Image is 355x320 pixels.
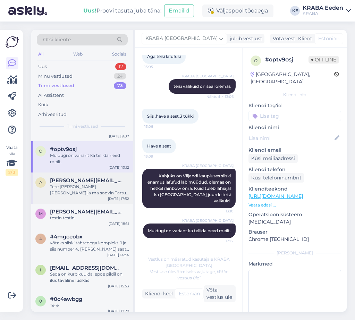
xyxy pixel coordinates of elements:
[295,35,312,42] div: Klient
[248,260,341,268] p: Märkmed
[249,134,333,142] input: Lisa nimi
[83,7,161,15] div: Proovi tasuta juba täna:
[248,166,341,173] p: Kliendi telefon
[40,267,41,272] span: i
[37,50,45,59] div: All
[50,152,129,165] div: Muidugi on variant ka tellida need meilt.
[109,165,129,170] div: [DATE] 13:12
[38,101,48,108] div: Kõik
[144,64,170,69] span: 13:05
[251,71,334,85] div: [GEOGRAPHIC_DATA], [GEOGRAPHIC_DATA]
[182,74,234,79] span: KRABA [GEOGRAPHIC_DATA]
[318,35,339,42] span: Estonian
[248,154,298,163] div: Küsi meiliaadressi
[248,211,341,218] p: Operatsioonisüsteem
[150,269,228,280] span: Vestluse ülevõtmiseks vajutage
[50,177,122,184] span: allan.matt19@gmail.com
[109,134,129,139] div: [DATE] 9:07
[248,185,341,193] p: Klienditeekond
[38,111,67,118] div: Arhiveeritud
[109,221,129,226] div: [DATE] 18:51
[39,298,42,304] span: 0
[145,35,218,42] span: KRABA [GEOGRAPHIC_DATA]
[290,6,300,16] div: KE
[164,4,194,17] button: Emailid
[270,34,314,43] div: Võta vestlus üle
[50,271,129,284] div: Seda on kurb kuulda, epoe pildil on ilus tavaline lusikas
[303,5,351,16] a: KRABA EedenKRABA
[248,218,341,226] p: [MEDICAL_DATA]
[39,236,42,241] span: 4
[6,169,18,176] div: 2 / 3
[144,154,170,159] span: 13:09
[50,209,122,215] span: mariela.rampe11@gmail.com
[50,296,82,302] span: #0c4awbgg
[179,290,200,297] span: Estonian
[202,5,273,17] div: Väljaspool tööaega
[208,238,234,244] span: 13:12
[50,184,129,196] div: Tere [PERSON_NAME] [PERSON_NAME] ja ma soovin Tartu Sepa Turu kraba poodi öelda aitäh teile ja ma...
[38,73,73,80] div: Minu vestlused
[148,256,230,268] span: Vestlus on määratud kasutajale KRABA [GEOGRAPHIC_DATA]
[303,5,343,11] div: KRABA Eeden
[248,236,341,243] p: Chrome [TECHNICAL_ID]
[39,211,43,216] span: m
[248,102,341,109] p: Kliendi tag'id
[248,250,341,256] div: [PERSON_NAME]
[6,144,18,176] div: Vaata siia
[50,234,83,240] span: #4mgceobx
[265,56,308,64] div: # optv9osj
[50,265,122,271] span: ivitriin@gmail.com
[142,290,173,297] div: Kliendi keel
[182,218,234,223] span: KRABA [GEOGRAPHIC_DATA]
[308,56,339,64] span: Offline
[72,50,84,59] div: Web
[144,124,170,129] span: 13:06
[114,73,126,80] div: 24
[248,111,341,121] input: Lisa tag
[39,180,42,185] span: a
[248,228,341,236] p: Brauser
[50,302,129,309] div: Tere
[248,92,341,98] div: Kliendi info
[6,35,19,49] img: Askly Logo
[254,58,257,63] span: o
[38,92,64,99] div: AI Assistent
[182,163,234,168] span: KRABA [GEOGRAPHIC_DATA]
[227,35,262,42] div: juhib vestlust
[248,193,303,199] a: [URL][DOMAIN_NAME]
[38,63,47,70] div: Uus
[111,50,128,59] div: Socials
[107,252,129,258] div: [DATE] 14:34
[38,82,74,89] div: Tiimi vestlused
[248,124,341,131] p: Kliendi nimi
[147,113,194,119] span: Siis .have a sest.3 tükki
[174,84,231,89] span: teisi valikuid on seal olemas
[50,215,129,221] div: testin testin
[108,196,129,201] div: [DATE] 17:52
[208,209,234,214] span: 13:10
[147,54,181,59] span: Aga teisi lafufusi
[204,285,236,302] div: Võta vestlus üle
[248,202,341,208] p: Vaata edasi ...
[108,309,129,314] div: [DATE] 12:29
[248,173,304,183] div: Küsi telefoninumbrit
[50,146,77,152] span: #optv9osj
[303,11,343,16] div: KRABA
[148,228,231,233] span: Muidugi on variant ka tellida need meilt.
[115,63,126,70] div: 12
[108,284,129,289] div: [DATE] 15:53
[50,240,129,252] div: võtaks siiski tähtedega komplekti 1 ja siis number 4. [PERSON_NAME] saata [EMAIL_ADDRESS][DOMAIN_...
[248,146,341,154] p: Kliendi email
[83,7,96,14] b: Uus!
[43,36,71,43] span: Otsi kliente
[39,149,42,154] span: o
[147,143,171,149] span: Have a seat
[147,173,232,203] span: Kahjuks on Viljandi kaupluses siiski enamus lafufud läbimüüdud, olemas on hetkel rainbow oma. Kui...
[67,123,98,129] span: Tiimi vestlused
[114,82,126,89] div: 73
[206,94,234,99] span: Nähtud ✓ 13:06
